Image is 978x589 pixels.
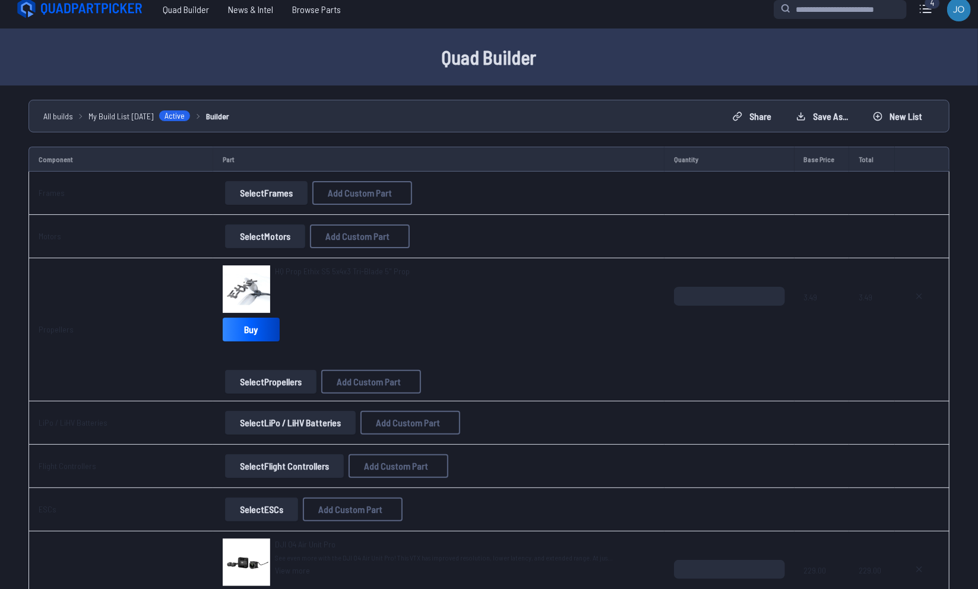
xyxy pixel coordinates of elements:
span: Add Custom Part [376,418,440,427]
button: Add Custom Part [303,498,403,521]
a: Buy [223,318,280,341]
span: HQ Prop Ethix S5 5x4x3 Tri-Blade 5" Prop [275,266,410,276]
button: Add Custom Part [310,224,410,248]
a: All builds [43,110,73,122]
button: Add Custom Part [321,370,421,394]
a: HQ Prop Ethix S5 5x4x3 Tri-Blade 5" Prop [275,265,410,277]
img: image [223,539,270,586]
span: Add Custom Part [318,505,382,514]
button: New List [863,107,932,126]
a: Flight Controllers [39,461,96,471]
a: DJI O4 Air Unit Pro [275,539,613,550]
img: image [223,265,270,313]
span: Add Custom Part [337,377,401,387]
a: Frames [39,188,65,198]
button: Add Custom Part [360,411,460,435]
button: SelectFrames [225,181,308,205]
span: DJI O4 Air Unit Pro [275,539,336,549]
button: Add Custom Part [312,181,412,205]
a: Motors [39,231,61,241]
span: 3.49 [804,287,840,344]
a: SelectESCs [223,498,300,521]
a: SelectFlight Controllers [223,454,346,478]
a: My Build List [DATE]Active [88,110,191,122]
button: Add Custom Part [349,454,448,478]
button: SelectPropellers [225,370,316,394]
span: Add Custom Part [325,232,390,241]
a: SelectLiPo / LiHV Batteries [223,411,358,435]
span: Add Custom Part [328,188,392,198]
a: View more [275,565,613,577]
a: Builder [206,110,229,122]
a: SelectFrames [223,181,310,205]
span: Active [159,110,191,122]
h1: Quad Builder [109,43,869,71]
span: My Build List [DATE] [88,110,154,122]
button: SelectESCs [225,498,298,521]
button: Share [723,107,781,126]
td: Part [213,147,664,172]
a: SelectMotors [223,224,308,248]
a: ESCs [39,504,56,514]
td: Component [29,147,213,172]
a: Propellers [39,324,74,334]
a: SelectPropellers [223,370,319,394]
td: Quantity [664,147,794,172]
td: Base Price [795,147,850,172]
button: SelectLiPo / LiHV Batteries [225,411,356,435]
span: See even more with the DJI O4 Air Unit Pro! This VTX has improved resolution, lower latency, and ... [275,553,613,562]
a: LiPo / LiHV Batteries [39,417,107,427]
button: Save as... [786,107,858,126]
button: SelectFlight Controllers [225,454,344,478]
td: Total [849,147,895,172]
span: Add Custom Part [364,461,428,471]
span: 3.49 [859,287,885,344]
button: SelectMotors [225,224,305,248]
